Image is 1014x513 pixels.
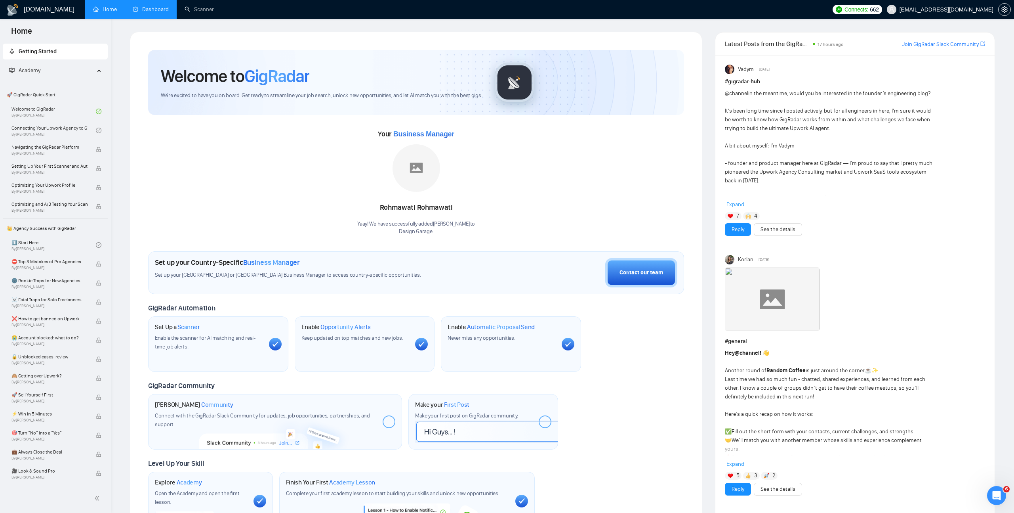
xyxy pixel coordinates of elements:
span: By [PERSON_NAME] [11,418,88,423]
iframe: Intercom live chat [987,486,1006,505]
span: lock [96,394,101,400]
span: GigRadar [244,65,309,87]
span: lock [96,204,101,209]
h1: Welcome to [161,65,309,87]
span: We're excited to have you on board. Get ready to streamline your job search, unlock new opportuni... [161,92,482,100]
span: By [PERSON_NAME] [11,323,88,327]
span: Your [378,130,454,138]
img: 🚀 [764,473,769,479]
span: lock [96,471,101,476]
span: ⛔ Top 3 Mistakes of Pro Agencies [11,258,88,266]
span: Vadym [738,65,754,74]
span: 🎯 Turn “No” into a “Yes” [11,429,88,437]
span: ✨ [871,367,878,374]
span: fund-projection-screen [9,67,15,73]
span: 4 [754,212,757,220]
h1: Finish Your First [286,479,375,486]
span: 🎥 Look & Sound Pro [11,467,88,475]
img: F09JWBR8KB8-Coffee%20chat%20round%202.gif [725,268,820,331]
h1: Enable [301,323,371,331]
div: Contact our team [619,268,663,277]
h1: Set up your Country-Specific [155,258,300,267]
span: Academy [9,67,40,74]
span: ⚡ Win in 5 Minutes [11,410,88,418]
button: See the details [754,223,802,236]
img: slackcommunity-bg.png [199,413,351,449]
span: ☠️ Fatal Traps for Solo Freelancers [11,296,88,304]
img: Korlan [725,255,734,264]
strong: Random Coffee [766,367,806,374]
span: GigRadar Community [148,381,215,390]
span: lock [96,452,101,457]
span: lock [96,299,101,305]
span: Expand [726,461,744,467]
span: By [PERSON_NAME] [11,266,88,270]
h1: [PERSON_NAME] [155,401,233,409]
span: By [PERSON_NAME] [11,361,88,366]
span: 6 [1003,486,1010,492]
span: First Post [444,401,469,409]
span: 662 [870,5,879,14]
h1: Enable [448,323,535,331]
span: lock [96,280,101,286]
span: By [PERSON_NAME] [11,151,88,156]
span: @channel [735,350,760,356]
a: Connecting Your Upwork Agency to GigRadarBy[PERSON_NAME] [11,122,96,139]
a: See the details [760,225,795,234]
span: Latest Posts from the GigRadar Community [725,39,810,49]
a: dashboardDashboard [133,6,169,13]
span: Make your first post on GigRadar community. [415,412,518,419]
span: Business Manager [393,130,454,138]
li: Getting Started [3,44,108,59]
span: By [PERSON_NAME] [11,475,88,480]
span: By [PERSON_NAME] [11,189,88,194]
h1: Make your [415,401,469,409]
span: export [980,40,985,47]
span: Expand [726,201,744,208]
span: Getting Started [19,48,57,55]
span: Open the Academy and open the first lesson. [155,490,240,505]
span: 🤝 [725,437,732,444]
span: Navigating the GigRadar Platform [11,143,88,151]
span: 😭 Account blocked: what to do? [11,334,88,342]
img: gigradar-logo.png [495,63,534,102]
img: upwork-logo.png [836,6,842,13]
span: Business Manager [243,258,300,267]
a: setting [998,6,1011,13]
span: Complete your first academy lesson to start building your skills and unlock new opportunities. [286,490,499,497]
span: Korlan [738,255,753,264]
span: 📩 [725,454,732,461]
button: Contact our team [605,258,677,287]
span: double-left [94,494,102,502]
span: lock [96,166,101,171]
h1: Explore [155,479,202,486]
span: Never miss any opportunities. [448,335,515,341]
span: Optimizing and A/B Testing Your Scanner for Better Results [11,200,88,208]
a: Reply [732,225,744,234]
span: user [889,7,894,12]
span: By [PERSON_NAME] [11,380,88,385]
span: 🚀 GigRadar Quick Start [4,87,107,103]
span: 3 [754,472,757,480]
span: 🙈 Getting over Upwork? [11,372,88,380]
span: check-circle [96,109,101,114]
div: in the meantime, would you be interested in the founder’s engineering blog? It’s been long time s... [725,89,933,264]
span: Connects: [844,5,868,14]
span: By [PERSON_NAME] [11,304,88,308]
span: lock [96,413,101,419]
span: lock [96,147,101,152]
span: check-circle [96,242,101,248]
span: Enable the scanner for AI matching and real-time job alerts. [155,335,255,350]
button: See the details [754,483,802,496]
button: Reply [725,223,751,236]
span: By [PERSON_NAME] [11,399,88,404]
a: See the details [760,485,795,494]
span: Academy [177,479,202,486]
span: Home [5,25,38,42]
span: By [PERSON_NAME] [11,285,88,289]
span: By [PERSON_NAME] [11,342,88,346]
span: 👑 Agency Success with GigRadar [4,220,107,236]
span: By [PERSON_NAME] [11,437,88,442]
span: rocket [9,48,15,54]
button: setting [998,3,1011,16]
